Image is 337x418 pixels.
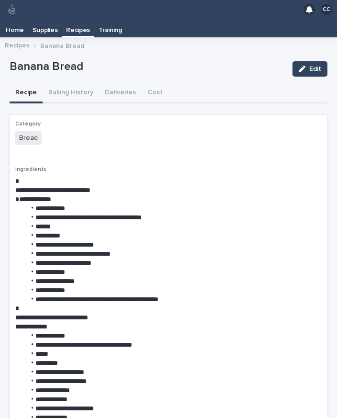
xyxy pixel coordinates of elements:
[15,131,42,145] span: Bread
[321,4,332,15] div: CC
[10,60,285,74] p: Banana Bread
[15,167,46,172] span: Ingredients
[142,83,168,103] button: Cost
[292,61,327,77] button: Edit
[309,66,321,72] span: Edit
[62,19,94,36] a: Recipes
[6,19,24,34] p: Home
[99,19,122,34] p: Training
[43,83,99,103] button: Baking History
[15,121,41,127] span: Category
[66,19,90,34] p: Recipes
[10,83,43,103] button: Recipe
[40,40,84,50] p: Banana Bread
[28,19,62,37] a: Supplies
[1,19,28,37] a: Home
[33,19,58,34] p: Supplies
[6,3,18,16] img: 80hjoBaRqlyywVK24fQd
[99,83,142,103] button: Deliveries
[5,39,30,50] a: Recipes
[94,19,126,37] a: Training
